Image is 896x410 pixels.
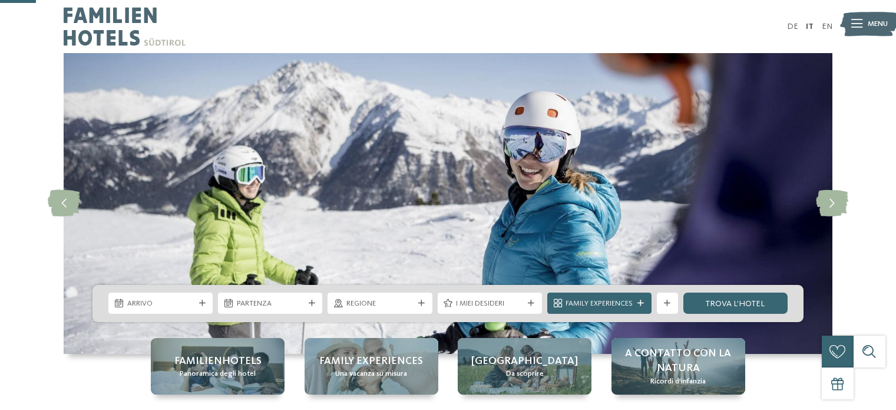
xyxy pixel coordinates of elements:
[566,299,633,309] span: Family Experiences
[151,338,285,395] a: Hotel sulle piste da sci per bambini: divertimento senza confini Familienhotels Panoramica degli ...
[471,354,578,369] span: [GEOGRAPHIC_DATA]
[127,299,194,309] span: Arrivo
[237,299,304,309] span: Partenza
[622,346,735,376] span: A contatto con la natura
[683,293,788,314] a: trova l’hotel
[335,369,407,379] span: Una vacanza su misura
[650,376,706,387] span: Ricordi d’infanzia
[822,22,832,31] a: EN
[319,354,423,369] span: Family experiences
[305,338,438,395] a: Hotel sulle piste da sci per bambini: divertimento senza confini Family experiences Una vacanza s...
[64,53,832,354] img: Hotel sulle piste da sci per bambini: divertimento senza confini
[174,354,262,369] span: Familienhotels
[346,299,414,309] span: Regione
[611,338,745,395] a: Hotel sulle piste da sci per bambini: divertimento senza confini A contatto con la natura Ricordi...
[868,19,888,29] span: Menu
[458,338,591,395] a: Hotel sulle piste da sci per bambini: divertimento senza confini [GEOGRAPHIC_DATA] Da scoprire
[180,369,256,379] span: Panoramica degli hotel
[787,22,798,31] a: DE
[506,369,544,379] span: Da scoprire
[456,299,523,309] span: I miei desideri
[806,22,814,31] a: IT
